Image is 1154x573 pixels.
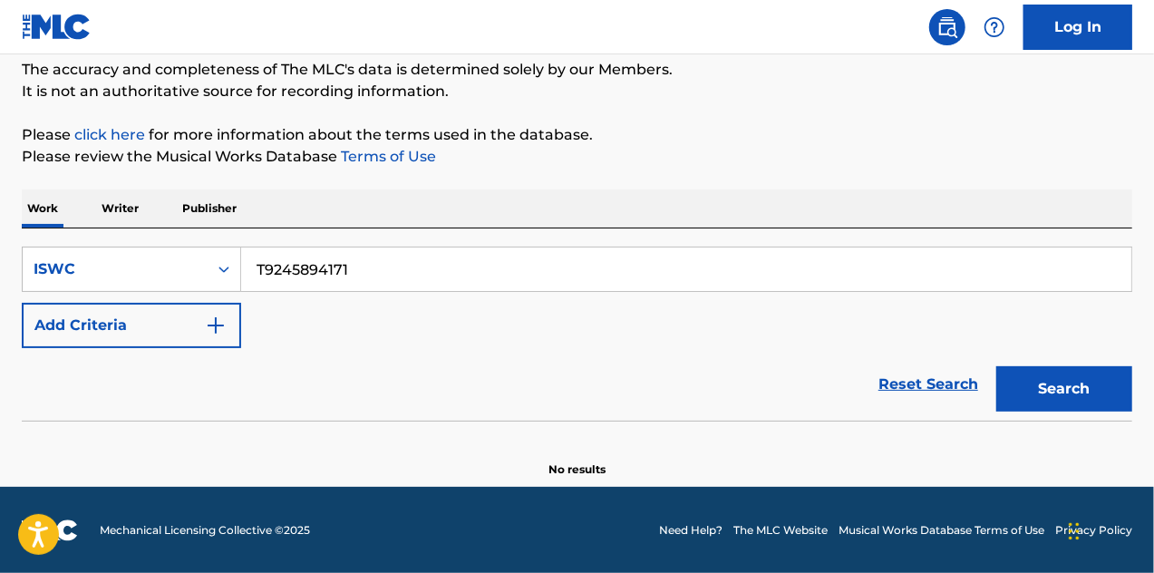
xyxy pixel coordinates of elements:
[22,59,1132,81] p: The accuracy and completeness of The MLC's data is determined solely by our Members.
[22,189,63,228] p: Work
[936,16,958,38] img: search
[548,440,606,478] p: No results
[205,315,227,336] img: 9d2ae6d4665cec9f34b9.svg
[659,522,722,539] a: Need Help?
[337,148,436,165] a: Terms of Use
[100,522,310,539] span: Mechanical Licensing Collective © 2025
[976,9,1013,45] div: Help
[22,14,92,40] img: MLC Logo
[929,9,965,45] a: Public Search
[22,81,1132,102] p: It is not an authoritative source for recording information.
[34,258,197,280] div: ISWC
[22,303,241,348] button: Add Criteria
[74,126,145,143] a: click here
[839,522,1044,539] a: Musical Works Database Terms of Use
[22,146,1132,168] p: Please review the Musical Works Database
[869,364,987,404] a: Reset Search
[733,522,828,539] a: The MLC Website
[96,189,144,228] p: Writer
[177,189,242,228] p: Publisher
[22,520,78,541] img: logo
[1069,504,1080,558] div: Drag
[984,16,1005,38] img: help
[22,124,1132,146] p: Please for more information about the terms used in the database.
[996,366,1132,412] button: Search
[1063,486,1154,573] iframe: Chat Widget
[1023,5,1132,50] a: Log In
[1055,522,1132,539] a: Privacy Policy
[22,247,1132,421] form: Search Form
